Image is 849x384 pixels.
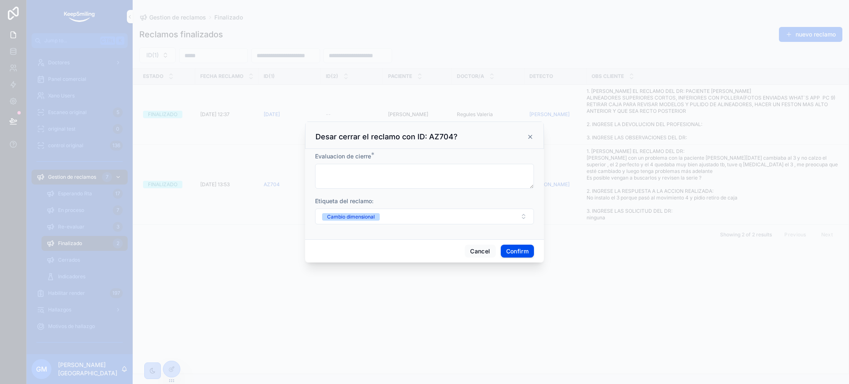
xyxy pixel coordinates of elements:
[465,245,495,258] button: Cancel
[501,245,534,258] button: Confirm
[315,197,374,204] span: Etiqueta del reclamo:
[322,212,380,221] button: Unselect CAMBIO_DIMENSIONAL
[315,209,534,224] button: Select Button
[315,132,458,142] h3: Desar cerrar el reclamo con ID: AZ704?
[315,153,371,160] span: Evaluacion de cierre
[327,213,375,221] div: Cambio dimensional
